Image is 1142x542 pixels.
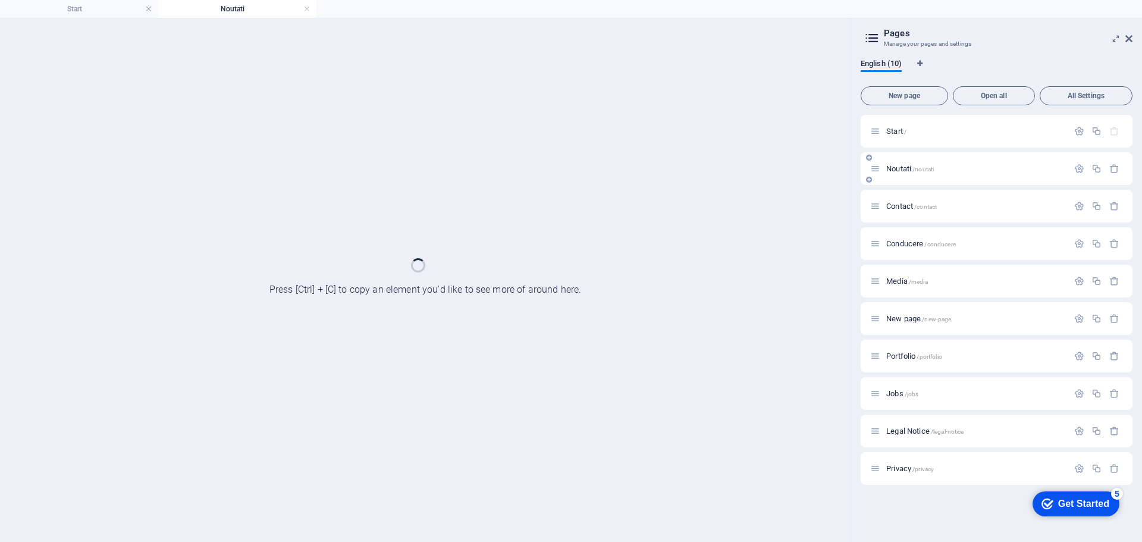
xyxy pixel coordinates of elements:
span: Click to open page [886,389,918,398]
h3: Manage your pages and settings [884,39,1109,49]
div: Remove [1109,426,1119,436]
span: /contact [914,203,937,210]
div: Duplicate [1091,351,1102,361]
div: Media/media [883,277,1068,285]
button: New page [861,86,948,105]
span: Open all [958,92,1030,99]
span: /privacy [912,466,934,472]
div: Remove [1109,463,1119,474]
div: Remove [1109,239,1119,249]
span: New page [866,92,943,99]
div: Portfolio/portfolio [883,352,1068,360]
div: Duplicate [1091,426,1102,436]
div: Remove [1109,314,1119,324]
span: /media [909,278,928,285]
span: Click to open page [886,277,928,286]
div: Settings [1074,201,1084,211]
div: Duplicate [1091,239,1102,249]
div: Legal Notice/legal-notice [883,427,1068,435]
span: All Settings [1045,92,1127,99]
div: Language Tabs [861,59,1132,82]
div: Settings [1074,276,1084,286]
span: /new-page [922,316,951,322]
div: Duplicate [1091,463,1102,474]
div: Noutati/noutati [883,165,1068,173]
div: Settings [1074,239,1084,249]
span: Click to open page [886,127,906,136]
span: /noutati [912,166,934,173]
div: Settings [1074,314,1084,324]
div: New page/new-page [883,315,1068,322]
span: /legal-notice [931,428,964,435]
div: Duplicate [1091,126,1102,136]
span: English (10) [861,57,902,73]
span: Click to open page [886,352,942,361]
span: Click to open page [886,314,951,323]
span: /conducere [924,241,955,247]
button: Open all [953,86,1035,105]
div: Contact/contact [883,202,1068,210]
div: Remove [1109,201,1119,211]
span: Click to open page [886,464,934,473]
span: Click to open page [886,202,937,211]
div: Remove [1109,389,1119,399]
div: The startpage cannot be deleted [1109,126,1119,136]
div: Settings [1074,126,1084,136]
div: Jobs/jobs [883,390,1068,397]
div: Settings [1074,389,1084,399]
div: Duplicate [1091,201,1102,211]
span: Click to open page [886,427,964,436]
div: Get Started [35,13,86,24]
div: Settings [1074,351,1084,361]
span: Click to open page [886,239,956,248]
div: Duplicate [1091,314,1102,324]
div: 5 [88,2,100,14]
h2: Pages [884,28,1132,39]
div: Conducere/conducere [883,240,1068,247]
span: /portfolio [917,353,942,360]
div: Get Started 5 items remaining, 0% complete [10,6,96,31]
span: / [904,129,906,135]
h4: Noutati [158,2,316,15]
div: Duplicate [1091,276,1102,286]
span: Noutati [886,164,934,173]
div: Remove [1109,351,1119,361]
div: Settings [1074,463,1084,474]
div: Settings [1074,426,1084,436]
button: All Settings [1040,86,1132,105]
div: Settings [1074,164,1084,174]
span: /jobs [905,391,919,397]
div: Start/ [883,127,1068,135]
div: Remove [1109,276,1119,286]
div: Duplicate [1091,389,1102,399]
div: Remove [1109,164,1119,174]
div: Privacy/privacy [883,465,1068,472]
div: Duplicate [1091,164,1102,174]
